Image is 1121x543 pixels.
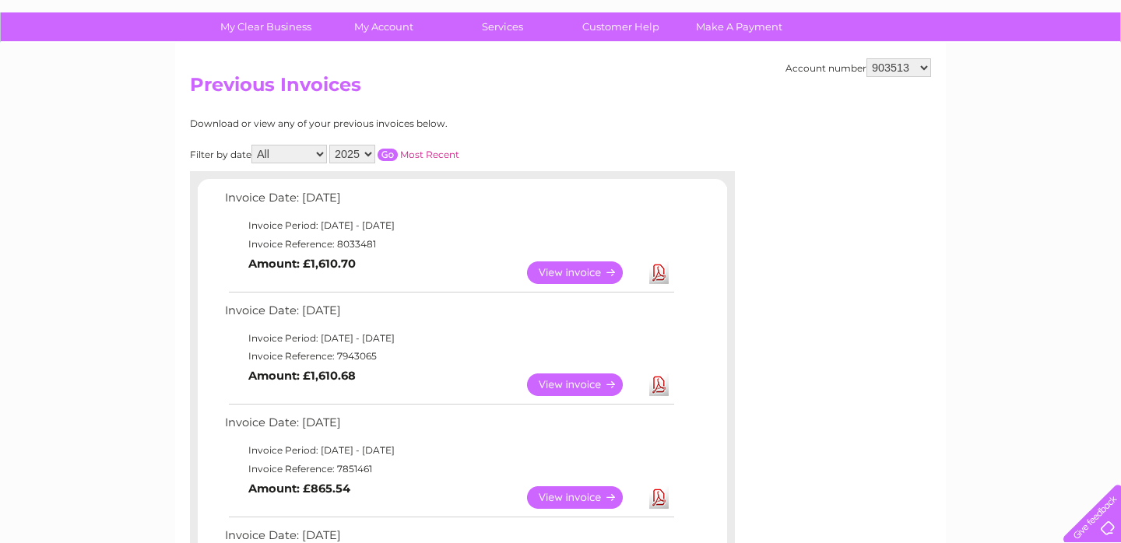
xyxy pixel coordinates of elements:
[221,216,676,235] td: Invoice Period: [DATE] - [DATE]
[221,441,676,460] td: Invoice Period: [DATE] - [DATE]
[221,329,676,348] td: Invoice Period: [DATE] - [DATE]
[886,66,920,78] a: Energy
[438,12,567,41] a: Services
[221,300,676,329] td: Invoice Date: [DATE]
[557,12,685,41] a: Customer Help
[190,118,599,129] div: Download or view any of your previous invoices below.
[190,145,599,163] div: Filter by date
[675,12,803,41] a: Make A Payment
[248,369,356,383] b: Amount: £1,610.68
[221,460,676,478] td: Invoice Reference: 7851461
[527,373,641,396] a: View
[527,486,641,509] a: View
[248,482,350,496] b: Amount: £865.54
[400,149,459,160] a: Most Recent
[39,40,118,88] img: logo.png
[190,74,931,103] h2: Previous Invoices
[221,347,676,366] td: Invoice Reference: 7943065
[202,12,330,41] a: My Clear Business
[221,412,676,441] td: Invoice Date: [DATE]
[986,66,1008,78] a: Blog
[785,58,931,77] div: Account number
[828,8,935,27] a: 0333 014 3131
[649,486,669,509] a: Download
[649,261,669,284] a: Download
[221,235,676,254] td: Invoice Reference: 8033481
[929,66,976,78] a: Telecoms
[1070,66,1106,78] a: Log out
[649,373,669,396] a: Download
[847,66,877,78] a: Water
[221,187,676,216] td: Invoice Date: [DATE]
[1017,66,1056,78] a: Contact
[527,261,641,284] a: View
[248,257,356,271] b: Amount: £1,610.70
[320,12,448,41] a: My Account
[194,9,929,75] div: Clear Business is a trading name of Verastar Limited (registered in [GEOGRAPHIC_DATA] No. 3667643...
